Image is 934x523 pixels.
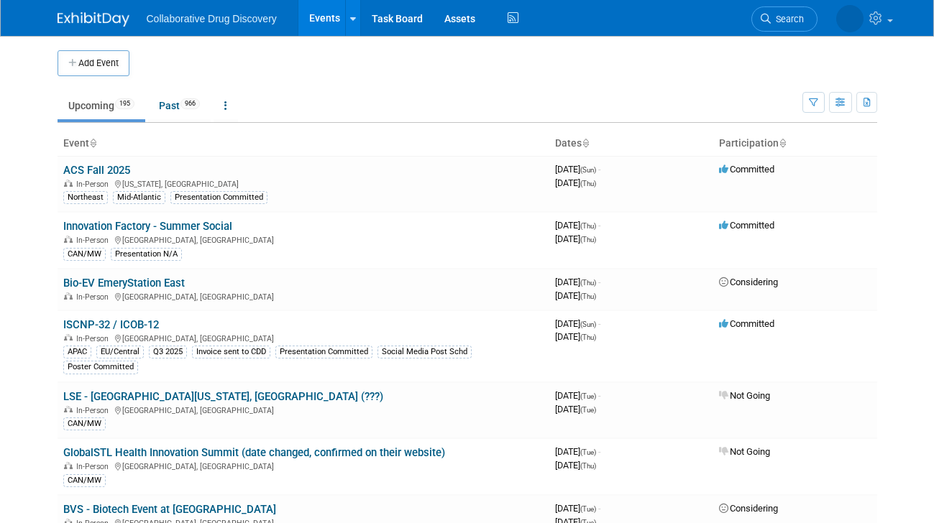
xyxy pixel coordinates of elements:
[580,222,596,230] span: (Thu)
[555,177,596,188] span: [DATE]
[555,503,600,514] span: [DATE]
[555,404,596,415] span: [DATE]
[580,236,596,244] span: (Thu)
[63,346,91,358] div: APAC
[779,137,786,149] a: Sort by Participation Type
[58,12,129,27] img: ExhibitDay
[63,220,232,233] a: Innovation Factory - Summer Social
[377,346,472,358] div: Social Media Post Schd
[63,318,159,331] a: ISCNP-32 / ICOB-12
[147,13,277,24] span: Collaborative Drug Discovery
[63,290,544,302] div: [GEOGRAPHIC_DATA], [GEOGRAPHIC_DATA]
[580,392,596,400] span: (Tue)
[580,292,596,300] span: (Thu)
[63,446,445,459] a: GlobalSTL Health Innovation Summit (date changed, confirmed on their website)
[111,248,182,261] div: Presentation N/A
[555,331,596,342] span: [DATE]
[555,164,600,175] span: [DATE]
[64,334,73,341] img: In-Person Event
[555,277,600,287] span: [DATE]
[63,503,276,516] a: BVS - Biotech Event at [GEOGRAPHIC_DATA]
[598,446,600,457] span: -
[580,180,596,188] span: (Thu)
[580,320,596,328] span: (Sun)
[713,131,877,156] th: Participation
[549,131,713,156] th: Dates
[192,346,270,358] div: Invoice sent to CDD
[63,390,383,403] a: LSE - [GEOGRAPHIC_DATA][US_STATE], [GEOGRAPHIC_DATA] (???)
[580,505,596,513] span: (Tue)
[719,503,778,514] span: Considering
[63,248,106,261] div: CAN/MW
[598,277,600,287] span: -
[555,290,596,301] span: [DATE]
[580,166,596,174] span: (Sun)
[96,346,144,358] div: EU/Central
[598,318,600,329] span: -
[148,92,211,119] a: Past966
[63,233,544,245] div: [GEOGRAPHIC_DATA], [GEOGRAPHIC_DATA]
[582,137,589,149] a: Sort by Start Date
[275,346,372,358] div: Presentation Committed
[64,292,73,300] img: In-Person Event
[555,460,596,471] span: [DATE]
[719,220,774,231] span: Committed
[555,446,600,457] span: [DATE]
[64,462,73,469] img: In-Person Event
[598,220,600,231] span: -
[598,164,600,175] span: -
[719,390,770,401] span: Not Going
[63,474,106,487] div: CAN/MW
[555,233,596,244] span: [DATE]
[580,462,596,470] span: (Thu)
[719,277,778,287] span: Considering
[63,177,544,189] div: [US_STATE], [GEOGRAPHIC_DATA]
[719,164,774,175] span: Committed
[63,191,108,204] div: Northeast
[836,5,864,32] img: Yigit Kucuk
[58,50,129,76] button: Add Event
[580,406,596,414] span: (Tue)
[63,361,138,374] div: Poster Committed
[598,503,600,514] span: -
[719,446,770,457] span: Not Going
[580,279,596,287] span: (Thu)
[580,448,596,456] span: (Tue)
[76,180,113,189] span: In-Person
[63,164,130,177] a: ACS Fall 2025
[76,292,113,302] span: In-Person
[63,460,544,471] div: [GEOGRAPHIC_DATA], [GEOGRAPHIC_DATA]
[719,318,774,329] span: Committed
[751,6,818,32] a: Search
[64,236,73,243] img: In-Person Event
[63,404,544,415] div: [GEOGRAPHIC_DATA], [GEOGRAPHIC_DATA]
[58,92,145,119] a: Upcoming195
[76,406,113,415] span: In-Person
[771,14,804,24] span: Search
[64,406,73,413] img: In-Person Event
[76,236,113,245] span: In-Person
[113,191,165,204] div: Mid-Atlantic
[555,390,600,401] span: [DATE]
[58,131,549,156] th: Event
[63,277,185,290] a: Bio-EV EmeryStation East
[89,137,96,149] a: Sort by Event Name
[170,191,267,204] div: Presentation Committed
[598,390,600,401] span: -
[555,220,600,231] span: [DATE]
[580,333,596,341] span: (Thu)
[64,180,73,187] img: In-Person Event
[76,334,113,343] span: In-Person
[63,417,106,430] div: CAN/MW
[149,346,187,358] div: Q3 2025
[76,462,113,471] span: In-Person
[115,98,134,109] span: 195
[63,332,544,343] div: [GEOGRAPHIC_DATA], [GEOGRAPHIC_DATA]
[180,98,200,109] span: 966
[555,318,600,329] span: [DATE]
